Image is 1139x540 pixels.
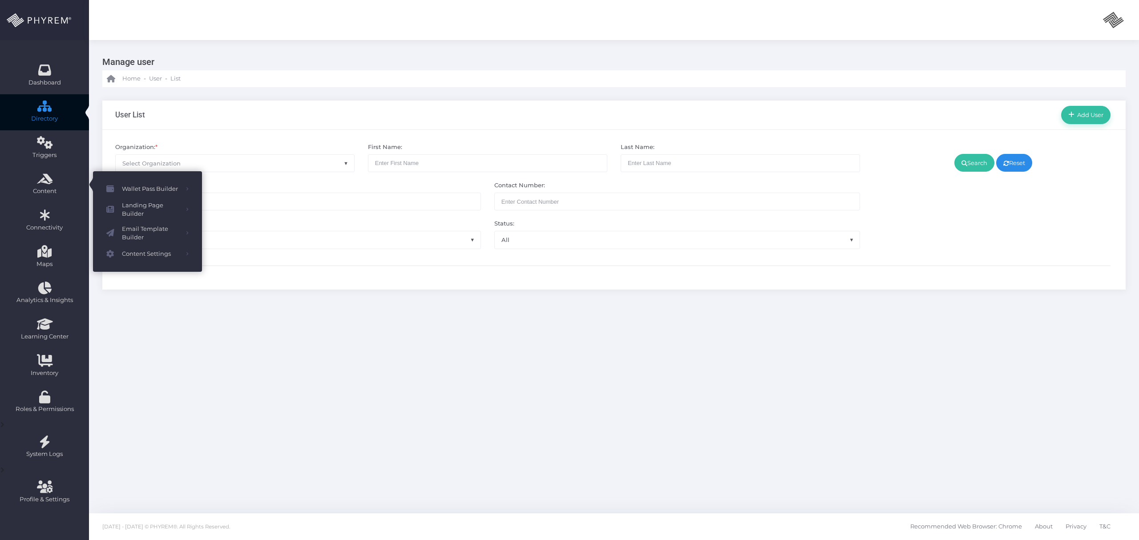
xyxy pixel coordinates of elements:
span: Content [6,187,83,196]
a: Privacy [1066,513,1086,540]
span: Email Template Builder [122,225,180,242]
span: Wallet Pass Builder [122,183,180,195]
span: Home [122,74,141,83]
span: Maps [36,260,53,269]
span: All [495,231,860,248]
span: Privacy [1066,517,1086,536]
a: Home [107,70,141,87]
span: Triggers [6,151,83,160]
a: About [1035,513,1053,540]
a: Email Template Builder [93,222,202,245]
span: [DATE] - [DATE] © PHYREM®. All Rights Reserved. [102,524,230,530]
span: Directory [6,114,83,123]
span: Content Settings [122,248,180,260]
input: Enter Last Name [621,154,860,172]
li: - [142,74,147,83]
a: Wallet Pass Builder [93,180,202,198]
span: Dashboard [28,78,61,87]
span: T&C [1099,517,1111,536]
input: Maximum of 10 digits required [494,193,860,210]
a: Add User [1061,106,1111,124]
label: Last Name: [621,143,654,152]
span: User [149,74,162,83]
span: Landing Page Builder [122,201,180,218]
h3: Manage user [102,53,1119,70]
span: All [116,231,481,248]
a: Content Settings [93,245,202,263]
span: Analytics & Insights [6,296,83,305]
span: Recommended Web Browser: Chrome [910,517,1022,536]
li: - [164,74,169,83]
a: Recommended Web Browser: Chrome [910,513,1022,540]
span: Inventory [6,369,83,378]
span: List [170,74,181,83]
a: Landing Page Builder [93,198,202,222]
span: Add User [1074,111,1104,118]
span: Select Organization [122,160,181,167]
h3: User List [115,110,145,119]
span: Profile & Settings [20,495,69,504]
span: Connectivity [6,223,83,232]
span: All [115,231,481,249]
input: Enter Email [115,193,481,210]
span: About [1035,517,1053,536]
label: Status: [494,219,514,228]
a: List [170,70,181,87]
input: Enter First Name [368,154,607,172]
span: Learning Center [6,332,83,341]
a: T&C [1099,513,1111,540]
a: Reset [996,154,1032,172]
span: All [494,231,860,249]
span: Roles & Permissions [6,405,83,414]
span: System Logs [6,450,83,459]
a: User [149,70,162,87]
label: Organization: [115,143,158,152]
a: Search [954,154,994,172]
label: Contact Number: [494,181,545,190]
label: First Name: [368,143,402,152]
